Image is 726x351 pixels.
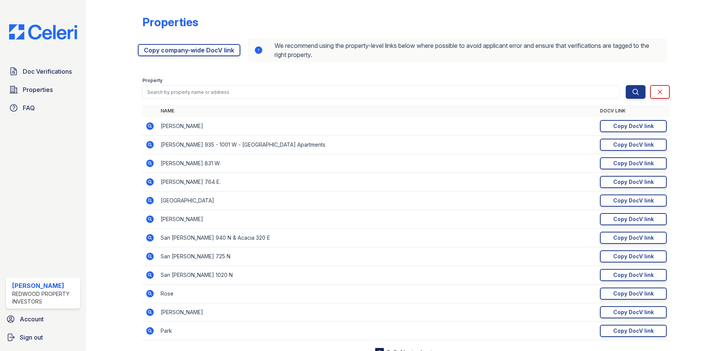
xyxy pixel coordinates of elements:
[138,44,240,56] a: Copy company-wide DocV link
[158,229,597,247] td: San [PERSON_NAME] 940 N & Acacia 320 E
[600,213,667,225] a: Copy DocV link
[23,67,72,76] span: Doc Verifications
[23,103,35,112] span: FAQ
[600,194,667,207] a: Copy DocV link
[12,290,77,305] div: Redwood Property Investors
[20,333,43,342] span: Sign out
[613,122,654,130] div: Copy DocV link
[600,250,667,262] a: Copy DocV link
[600,325,667,337] a: Copy DocV link
[613,308,654,316] div: Copy DocV link
[158,117,597,136] td: [PERSON_NAME]
[158,173,597,191] td: [PERSON_NAME] 764 E.
[600,176,667,188] a: Copy DocV link
[600,139,667,151] a: Copy DocV link
[613,234,654,242] div: Copy DocV link
[158,303,597,322] td: [PERSON_NAME]
[613,197,654,204] div: Copy DocV link
[158,247,597,266] td: San [PERSON_NAME] 725 N
[613,141,654,149] div: Copy DocV link
[613,178,654,186] div: Copy DocV link
[600,269,667,281] a: Copy DocV link
[3,311,83,327] a: Account
[23,85,53,94] span: Properties
[158,210,597,229] td: [PERSON_NAME]
[600,157,667,169] a: Copy DocV link
[6,100,80,115] a: FAQ
[613,160,654,167] div: Copy DocV link
[600,232,667,244] a: Copy DocV link
[20,315,44,324] span: Account
[6,82,80,97] a: Properties
[158,285,597,303] td: Rose
[248,38,667,62] div: We recommend using the property-level links below where possible to avoid applicant error and ens...
[12,281,77,290] div: [PERSON_NAME]
[142,85,620,99] input: Search by property name or address
[613,290,654,297] div: Copy DocV link
[613,215,654,223] div: Copy DocV link
[3,330,83,345] a: Sign out
[597,105,670,117] th: DocV Link
[600,306,667,318] a: Copy DocV link
[613,253,654,260] div: Copy DocV link
[158,154,597,173] td: [PERSON_NAME] 831 W.
[158,322,597,340] td: Park
[158,191,597,210] td: [GEOGRAPHIC_DATA]
[3,24,83,40] img: CE_Logo_Blue-a8612792a0a2168367f1c8372b55b34899dd931a85d93a1a3d3e32e68fde9ad4.png
[600,120,667,132] a: Copy DocV link
[613,271,654,279] div: Copy DocV link
[158,105,597,117] th: Name
[158,136,597,154] td: [PERSON_NAME] 935 - 1001 W - [GEOGRAPHIC_DATA] Apartments
[6,64,80,79] a: Doc Verifications
[600,288,667,300] a: Copy DocV link
[142,77,163,84] label: Property
[613,327,654,335] div: Copy DocV link
[142,15,198,29] div: Properties
[158,266,597,285] td: San [PERSON_NAME] 1020 N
